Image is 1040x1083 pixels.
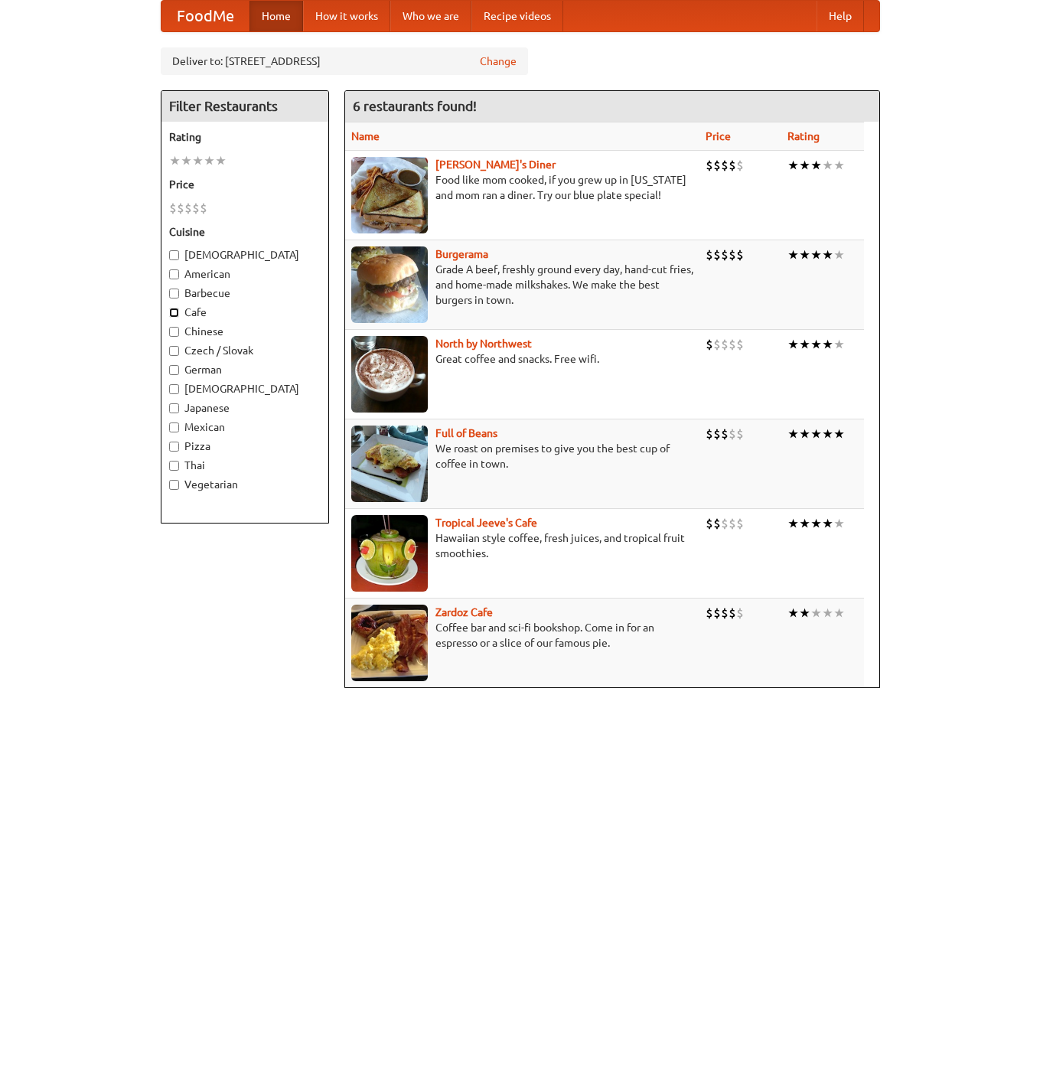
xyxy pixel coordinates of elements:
[706,605,713,621] li: $
[181,152,192,169] li: ★
[169,266,321,282] label: American
[169,422,179,432] input: Mexican
[169,327,179,337] input: Chinese
[817,1,864,31] a: Help
[706,130,731,142] a: Price
[706,246,713,263] li: $
[169,400,321,416] label: Japanese
[729,605,736,621] li: $
[351,336,428,413] img: north.jpg
[810,336,822,353] li: ★
[799,246,810,263] li: ★
[169,362,321,377] label: German
[833,246,845,263] li: ★
[799,515,810,532] li: ★
[351,426,428,502] img: beans.jpg
[390,1,471,31] a: Who we are
[713,157,721,174] li: $
[706,336,713,353] li: $
[435,517,537,529] a: Tropical Jeeve's Cafe
[787,605,799,621] li: ★
[822,605,833,621] li: ★
[706,426,713,442] li: $
[169,247,321,263] label: [DEMOGRAPHIC_DATA]
[736,246,744,263] li: $
[799,605,810,621] li: ★
[200,200,207,217] li: $
[169,384,179,394] input: [DEMOGRAPHIC_DATA]
[721,157,729,174] li: $
[169,365,179,375] input: German
[799,157,810,174] li: ★
[435,158,556,171] a: [PERSON_NAME]'s Diner
[161,47,528,75] div: Deliver to: [STREET_ADDRESS]
[169,381,321,396] label: [DEMOGRAPHIC_DATA]
[729,246,736,263] li: $
[480,54,517,69] a: Change
[787,130,820,142] a: Rating
[799,426,810,442] li: ★
[169,200,177,217] li: $
[169,461,179,471] input: Thai
[799,336,810,353] li: ★
[810,605,822,621] li: ★
[249,1,303,31] a: Home
[351,157,428,233] img: sallys.jpg
[169,324,321,339] label: Chinese
[729,426,736,442] li: $
[833,605,845,621] li: ★
[169,305,321,320] label: Cafe
[810,157,822,174] li: ★
[810,515,822,532] li: ★
[736,336,744,353] li: $
[351,172,693,203] p: Food like mom cooked, if you grew up in [US_STATE] and mom ran a diner. Try our blue plate special!
[833,515,845,532] li: ★
[161,91,328,122] h4: Filter Restaurants
[169,480,179,490] input: Vegetarian
[192,152,204,169] li: ★
[169,224,321,240] h5: Cuisine
[169,403,179,413] input: Japanese
[721,605,729,621] li: $
[351,441,693,471] p: We roast on premises to give you the best cup of coffee in town.
[736,426,744,442] li: $
[810,246,822,263] li: ★
[736,515,744,532] li: $
[351,246,428,323] img: burgerama.jpg
[787,246,799,263] li: ★
[351,262,693,308] p: Grade A beef, freshly ground every day, hand-cut fries, and home-made milkshakes. We make the bes...
[351,351,693,367] p: Great coffee and snacks. Free wifi.
[192,200,200,217] li: $
[713,336,721,353] li: $
[810,426,822,442] li: ★
[713,515,721,532] li: $
[169,343,321,358] label: Czech / Slovak
[729,515,736,532] li: $
[736,605,744,621] li: $
[204,152,215,169] li: ★
[435,338,532,350] a: North by Northwest
[822,157,833,174] li: ★
[169,269,179,279] input: American
[729,336,736,353] li: $
[721,246,729,263] li: $
[169,458,321,473] label: Thai
[721,336,729,353] li: $
[435,606,493,618] a: Zardoz Cafe
[822,246,833,263] li: ★
[435,248,488,260] a: Burgerama
[303,1,390,31] a: How it works
[435,427,497,439] a: Full of Beans
[169,289,179,298] input: Barbecue
[351,620,693,651] p: Coffee bar and sci-fi bookshop. Come in for an espresso or a slice of our famous pie.
[169,419,321,435] label: Mexican
[169,177,321,192] h5: Price
[721,426,729,442] li: $
[161,1,249,31] a: FoodMe
[706,157,713,174] li: $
